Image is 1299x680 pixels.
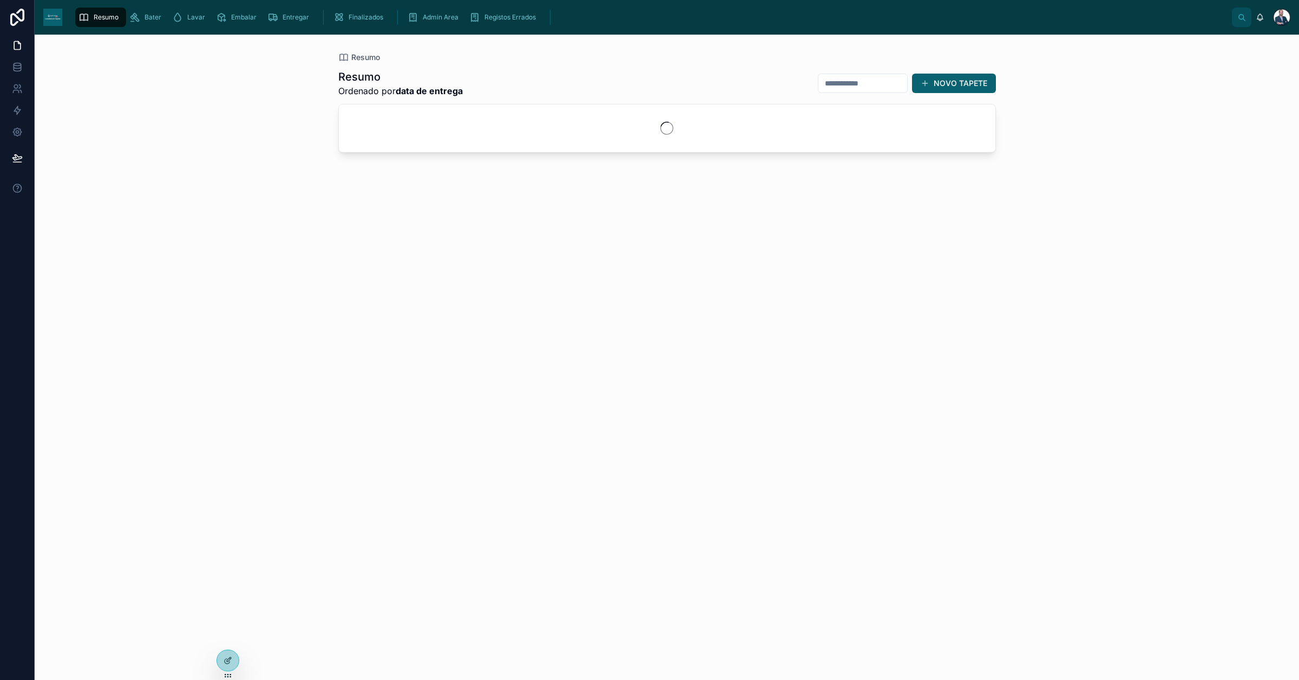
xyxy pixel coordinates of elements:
a: Finalizados [330,8,391,27]
img: App logo [43,9,62,26]
a: Resumo [338,52,380,63]
span: Lavar [187,13,205,22]
a: Embalar [213,8,264,27]
a: Resumo [75,8,126,27]
span: Finalizados [349,13,383,22]
div: scrollable content [71,5,1232,29]
button: NOVO TAPETE [912,74,996,93]
a: Admin Area [404,8,466,27]
a: Registos Errados [466,8,543,27]
span: Embalar [231,13,257,22]
a: Entregar [264,8,317,27]
span: Entregar [283,13,309,22]
h1: Resumo [338,69,463,84]
a: Bater [126,8,169,27]
span: Resumo [94,13,119,22]
span: Admin Area [423,13,458,22]
span: Ordenado por [338,84,463,97]
strong: data de entrega [396,85,463,96]
a: Lavar [169,8,213,27]
span: Registos Errados [484,13,536,22]
span: Bater [145,13,161,22]
span: Resumo [351,52,380,63]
